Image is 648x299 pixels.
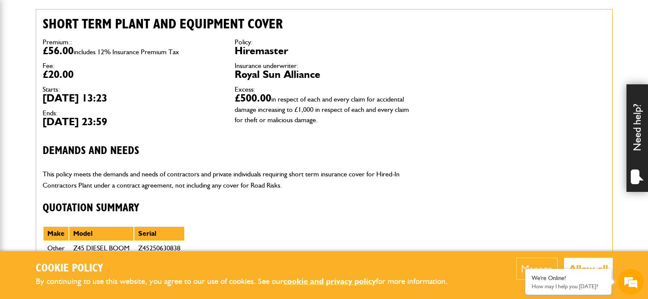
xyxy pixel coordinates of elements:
dt: Excess: [235,86,414,93]
dd: Hiremaster [235,46,414,56]
h2: Short term plant and equipment cover [43,16,414,32]
th: Model [69,226,134,241]
button: Allow all [564,258,613,280]
p: This policy meets the demands and needs of contractors and private individuals requiring short te... [43,169,414,191]
dt: Policy: [235,39,414,46]
h3: Quotation Summary [43,202,414,215]
em: Start Chat [117,234,156,246]
dd: Royal Sun Alliance [235,69,414,80]
p: By continuing to use this website, you agree to our use of cookies. See our for more information. [36,275,462,288]
input: Enter your email address [11,105,157,124]
button: Manage [516,258,558,280]
div: We're Online! [532,274,605,282]
th: Make [43,226,69,241]
td: Z45 DIESEL BOOM [69,241,134,256]
td: Z45250630838 [134,241,185,256]
p: How may I help you today? [532,283,605,290]
dt: Starts: [43,86,222,93]
dt: Ends: [43,110,222,117]
dt: Fee: [43,62,222,69]
dd: £56.00 [43,46,222,56]
img: d_20077148190_company_1631870298795_20077148190 [15,48,36,60]
dd: [DATE] 13:23 [43,93,222,103]
dt: Premium:: [43,39,222,46]
dd: £500.00 [235,93,414,124]
dd: [DATE] 23:59 [43,117,222,127]
div: Chat with us now [45,48,145,59]
a: cookie and privacy policy [283,276,376,286]
div: Minimize live chat window [141,4,162,25]
input: Enter your last name [11,80,157,99]
h3: Demands and needs [43,145,414,158]
div: Need help? [626,84,648,192]
th: Serial [134,226,185,241]
span: includes 12% Insurance Premium Tax [74,48,179,56]
h2: Cookie Policy [36,262,462,275]
span: in respect of each and every claim for accidental damage increasing to £1,000 in respect of each ... [235,95,409,124]
td: Other [43,241,69,256]
dt: Insurance underwriter: [235,62,414,69]
textarea: Type your message and hit 'Enter' [11,156,157,227]
input: Enter your phone number [11,130,157,149]
dd: £20.00 [43,69,222,80]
